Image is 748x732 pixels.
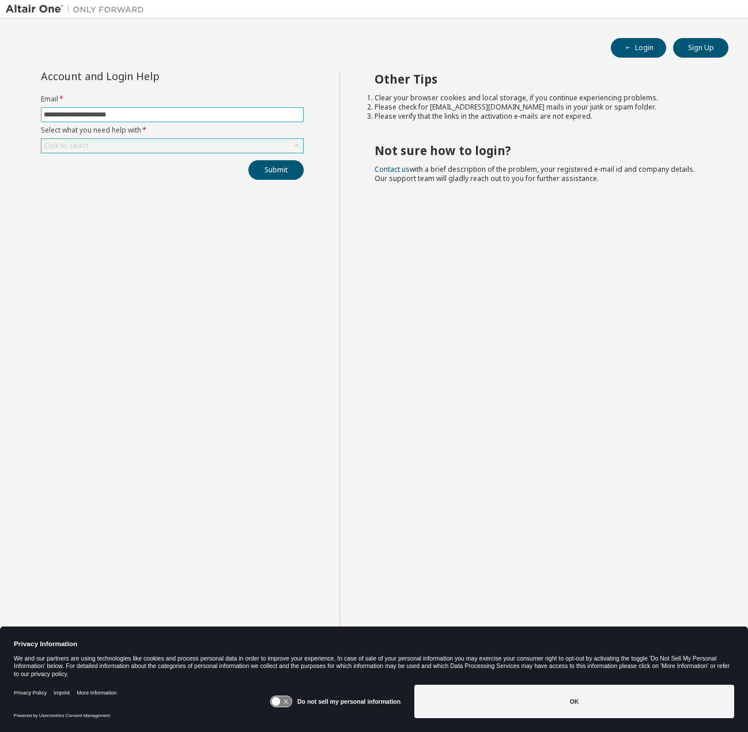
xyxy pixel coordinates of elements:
a: Contact us [375,164,410,174]
div: Account and Login Help [41,71,251,81]
div: Click to select [44,141,89,150]
li: Please verify that the links in the activation e-mails are not expired. [375,112,708,121]
h2: Not sure how to login? [375,143,708,158]
button: Login [611,38,666,58]
button: Submit [248,160,304,180]
div: Click to select [41,139,303,153]
button: Sign Up [673,38,728,58]
h2: Other Tips [375,71,708,86]
li: Please check for [EMAIL_ADDRESS][DOMAIN_NAME] mails in your junk or spam folder. [375,103,708,112]
span: with a brief description of the problem, your registered e-mail id and company details. Our suppo... [375,164,695,183]
label: Email [41,95,304,104]
li: Clear your browser cookies and local storage, if you continue experiencing problems. [375,93,708,103]
img: Altair One [6,3,150,15]
label: Select what you need help with [41,126,304,135]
